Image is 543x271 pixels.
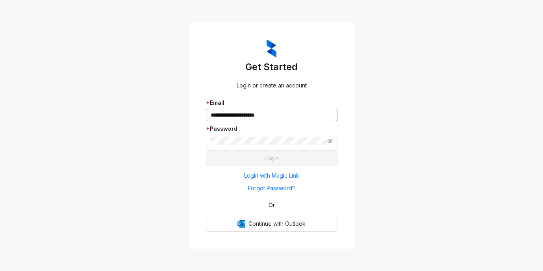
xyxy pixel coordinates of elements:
[263,201,280,210] span: Or
[206,182,337,195] button: Forgot Password?
[206,150,337,166] button: Login
[267,39,276,58] img: ZumaIcon
[206,169,337,182] button: Login with Magic Link
[237,220,245,228] img: Outlook
[206,216,337,232] button: OutlookContinue with Outlook
[206,98,337,107] div: Email
[248,184,295,193] span: Forgot Password?
[244,171,299,180] span: Login with Magic Link
[206,81,337,90] div: Login or create an account
[248,219,306,228] span: Continue with Outlook
[206,124,337,133] div: Password
[327,138,333,144] span: eye-invisible
[206,61,337,73] h3: Get Started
